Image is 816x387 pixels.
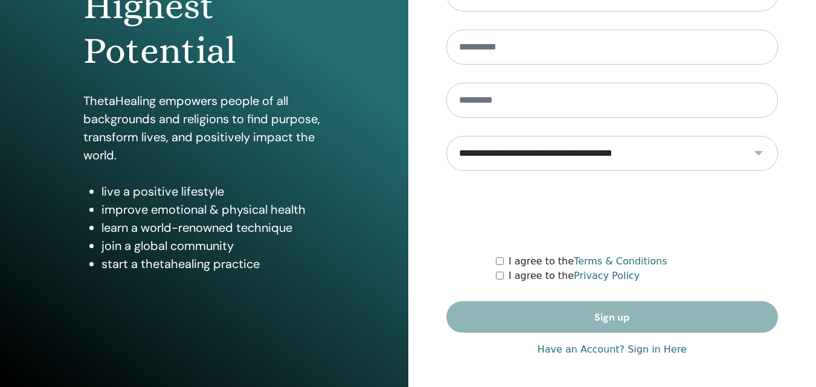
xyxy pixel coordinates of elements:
li: live a positive lifestyle [101,182,325,200]
iframe: reCAPTCHA [520,189,704,236]
label: I agree to the [509,269,640,283]
p: ThetaHealing empowers people of all backgrounds and religions to find purpose, transform lives, a... [83,92,325,164]
a: Have an Account? Sign in Here [538,342,687,357]
li: join a global community [101,237,325,255]
li: improve emotional & physical health [101,200,325,219]
a: Terms & Conditions [574,255,667,267]
li: start a thetahealing practice [101,255,325,273]
a: Privacy Policy [574,270,640,281]
label: I agree to the [509,254,667,269]
li: learn a world-renowned technique [101,219,325,237]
